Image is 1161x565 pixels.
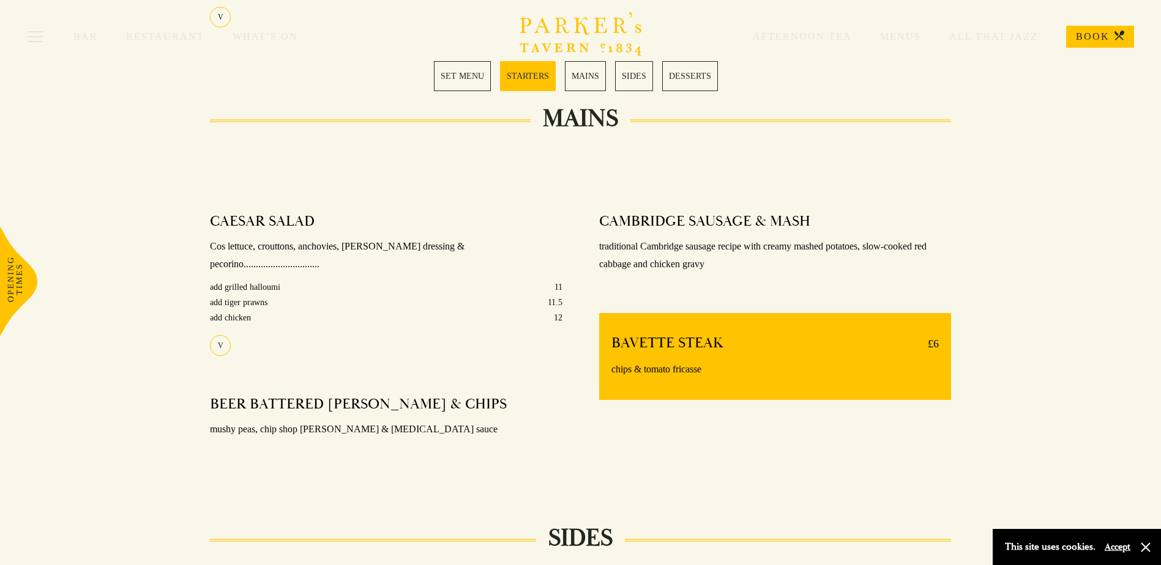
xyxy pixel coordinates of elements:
[1105,541,1130,553] button: Accept
[531,104,630,133] h2: MAINS
[554,279,562,295] p: 11
[434,61,491,91] a: 1 / 5
[210,421,562,438] p: mushy peas, chip shop [PERSON_NAME] & [MEDICAL_DATA] sauce
[536,523,625,553] h2: SIDES
[210,335,231,356] div: V
[611,361,939,379] p: chips & tomato fricasse
[599,238,951,273] p: traditional Cambridge sausage recipe with creamy mashed potatoes, slow-cooked red cabbage and chi...
[554,310,562,325] p: 12
[210,279,280,295] p: add grilled halloumi
[210,395,507,413] h4: BEER BATTERED [PERSON_NAME] & CHIPS
[1140,541,1152,553] button: Close and accept
[210,295,267,310] p: add tiger prawns
[599,212,810,231] h4: CAMBRIDGE SAUSAGE & MASH
[500,61,556,91] a: 2 / 5
[611,334,723,353] h4: BAVETTE STEAK
[210,310,251,325] p: add chicken
[210,212,315,231] h4: CAESAR SALAD
[916,334,939,353] p: £6
[548,295,562,310] p: 11.5
[1005,538,1096,556] p: This site uses cookies.
[615,61,653,91] a: 4 / 5
[662,61,718,91] a: 5 / 5
[565,61,606,91] a: 3 / 5
[210,238,562,273] p: Cos lettuce, crouttons, anchovies, [PERSON_NAME] dressing & pecorino...............................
